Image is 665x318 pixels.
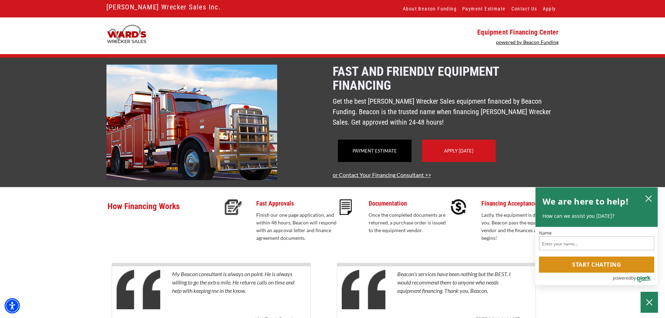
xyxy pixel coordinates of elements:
button: close chatbox [643,193,654,203]
input: Name [539,236,654,250]
p: Get the best [PERSON_NAME] Wrecker Sales equipment financed by Beacon Funding. Beacon is the trus... [333,96,559,127]
p: Fast and Friendly Equipment Financing [333,65,559,93]
img: Quotes [117,270,160,309]
button: Close Chatbox [641,292,658,313]
p: Financing Acceptance [481,199,562,208]
p: Documentation [369,199,449,208]
a: Payment Estimate [353,148,397,154]
p: Fast Approvals [256,199,337,208]
a: powered by Beacon Funding - open in a new tab [496,39,559,45]
img: logo [106,24,147,44]
span: powered [613,274,631,282]
img: Fast Approvals [224,199,242,215]
p: Once the completed documents are returned, a purchase order is issued to the equipment vendor. [369,211,449,234]
p: My Beacon consultant is always on point. He is always willing to go the extra mile. He returns ca... [172,270,295,312]
p: Finish our one page application, and within 48 hours, Beacon will respond with an approval letter... [256,211,337,242]
a: or Contact Your Financing Consultant >> [333,171,431,178]
img: Documentation [340,199,352,215]
img: Quotes [342,270,385,309]
a: Powered by Olark [613,273,658,285]
button: Start chatting [539,257,654,273]
a: Apply [DATE] [444,148,473,154]
h2: We are here to help! [542,194,629,208]
a: [PERSON_NAME] Wrecker Sales Inc. [106,1,221,13]
span: by [631,274,636,282]
div: Accessibility Menu [5,298,20,313]
p: Beacon’s services have been nothing but the BEST. I would recommend them to anyone who needs equi... [397,270,520,312]
p: How can we assist you [DATE]? [542,213,651,220]
p: Lastly, the equipment is delivered to you. Beacon pays the equipment vendor and the finances agre... [481,211,562,242]
label: Name [539,230,654,235]
p: Equipment Financing Center [337,28,559,36]
p: How Financing Works [108,199,220,222]
div: olark chatbox [535,187,658,286]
